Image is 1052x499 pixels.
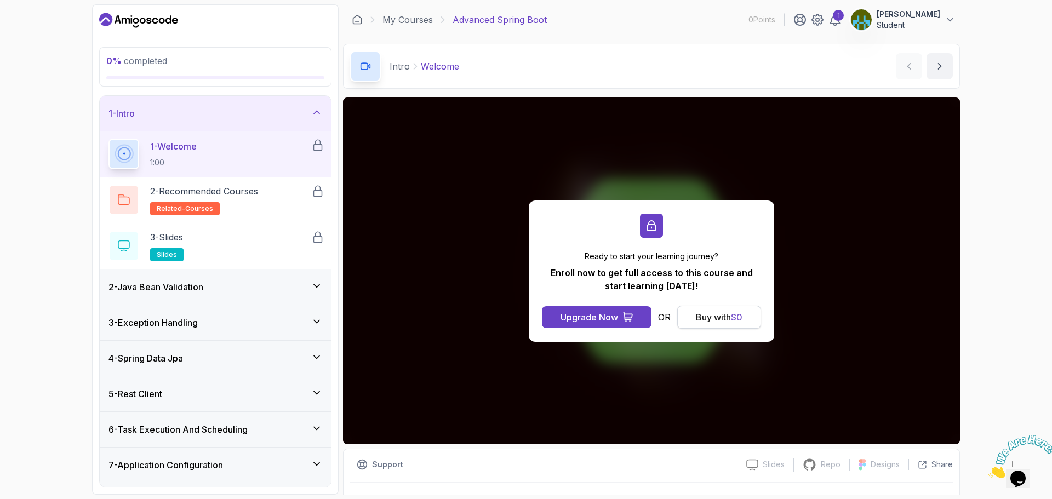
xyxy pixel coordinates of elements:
div: Buy with [696,311,742,324]
iframe: chat widget [984,431,1052,483]
span: related-courses [157,204,213,213]
a: Dashboard [99,12,178,29]
p: Intro [390,60,410,73]
img: user profile image [851,9,872,30]
span: $ 0 [731,312,742,323]
button: 2-Recommended Coursesrelated-courses [108,185,322,215]
h3: 2 - Java Bean Validation [108,280,203,294]
button: Upgrade Now [542,306,651,328]
p: Repo [821,459,841,470]
h3: 5 - Rest Client [108,387,162,400]
p: 0 Points [748,14,775,25]
h3: 3 - Exception Handling [108,316,198,329]
button: 7-Application Configuration [100,448,331,483]
p: [PERSON_NAME] [877,9,940,20]
p: 3 - Slides [150,231,183,244]
p: 1 - Welcome [150,140,197,153]
button: 5-Rest Client [100,376,331,411]
img: Chat attention grabber [4,4,72,48]
div: Upgrade Now [561,311,618,324]
button: Share [908,459,953,470]
button: user profile image[PERSON_NAME]Student [850,9,956,31]
button: 3-Exception Handling [100,305,331,340]
button: 3-Slidesslides [108,231,322,261]
p: Ready to start your learning journey? [542,251,761,262]
p: Designs [871,459,900,470]
h3: 1 - Intro [108,107,135,120]
p: OR [658,311,671,324]
button: 1-Intro [100,96,331,131]
span: 0 % [106,55,122,66]
p: 2 - Recommended Courses [150,185,258,198]
button: 6-Task Execution And Scheduling [100,412,331,447]
a: My Courses [382,13,433,26]
span: 1 [4,4,9,14]
span: slides [157,250,177,259]
p: Support [372,459,403,470]
p: Welcome [421,60,459,73]
span: completed [106,55,167,66]
h3: 6 - Task Execution And Scheduling [108,423,248,436]
p: Slides [763,459,785,470]
button: Support button [350,456,410,473]
h3: 7 - Application Configuration [108,458,223,472]
a: 1 [828,13,842,26]
p: Student [877,20,940,31]
p: Advanced Spring Boot [453,13,547,26]
button: 2-Java Bean Validation [100,269,331,305]
h3: 4 - Spring Data Jpa [108,352,183,365]
button: previous content [896,53,922,79]
button: 4-Spring Data Jpa [100,341,331,376]
p: 1:00 [150,157,197,168]
p: Enroll now to get full access to this course and start learning [DATE]! [542,266,761,292]
a: Dashboard [352,14,363,25]
button: next content [927,53,953,79]
button: 1-Welcome1:00 [108,139,322,169]
p: Share [931,459,953,470]
button: Buy with$0 [677,306,761,329]
div: 1 [833,10,844,21]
